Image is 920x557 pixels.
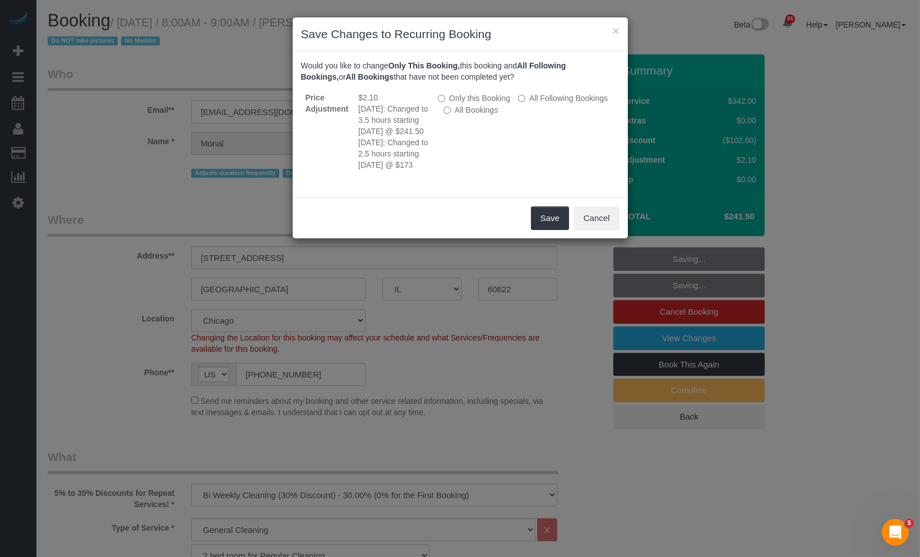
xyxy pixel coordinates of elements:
[346,72,394,81] b: All Bookings
[905,519,914,528] span: 5
[882,519,909,546] iframe: Intercom live chat
[438,95,445,102] input: Only this Booking
[389,61,460,70] b: Only This Booking,
[358,103,429,171] li: [DATE]: Changed to 3.5 hours starting [DATE] @ $241.50 [DATE]: Changed to 2.5 hours starting [DAT...
[518,95,525,102] input: All Following Bookings
[574,206,620,230] button: Cancel
[443,107,451,114] input: All Bookings
[531,206,569,230] button: Save
[306,93,349,113] strong: Price Adjustment
[301,60,620,82] p: Would you like to change this booking and or that have not been completed yet?
[301,26,620,43] h3: Save Changes to Recurring Booking
[443,104,498,116] label: All bookings that have not been completed yet will be changed.
[438,93,510,104] label: All other bookings in the series will remain the same.
[518,93,608,104] label: This and all the bookings after it will be changed.
[612,25,619,36] button: ×
[358,92,429,103] li: $2.10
